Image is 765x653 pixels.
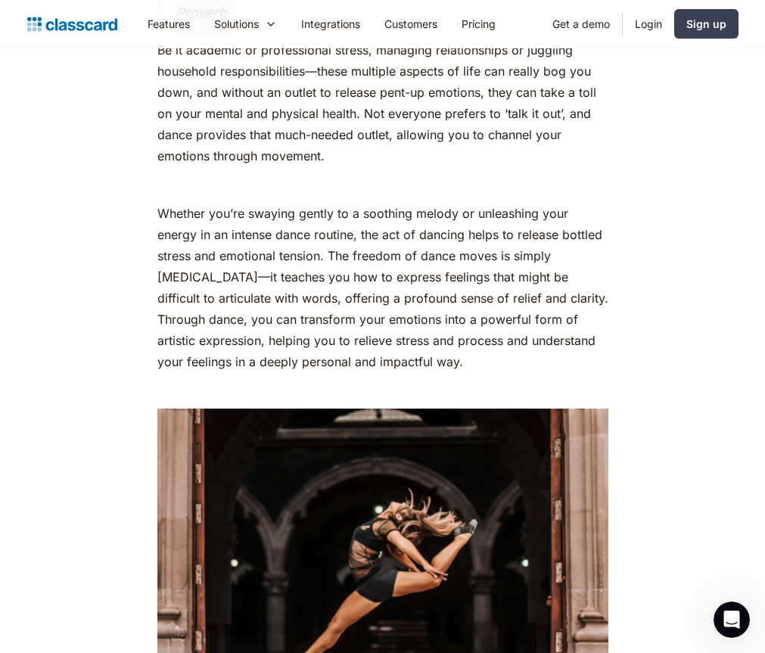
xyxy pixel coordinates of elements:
[27,14,117,35] a: home
[372,7,449,41] a: Customers
[157,380,608,401] p: ‍
[202,7,289,41] div: Solutions
[540,7,622,41] a: Get a demo
[714,602,750,638] iframe: Intercom live chat
[157,39,608,166] p: Be it academic or professional stress, managing relationships or juggling household responsibilit...
[157,203,608,372] p: Whether you’re swaying gently to a soothing melody or unleashing your energy in an intense dance ...
[135,7,202,41] a: Features
[157,174,608,195] p: ‍
[214,16,259,32] div: Solutions
[686,16,726,32] div: Sign up
[674,9,739,39] a: Sign up
[449,7,508,41] a: Pricing
[623,7,674,41] a: Login
[289,7,372,41] a: Integrations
